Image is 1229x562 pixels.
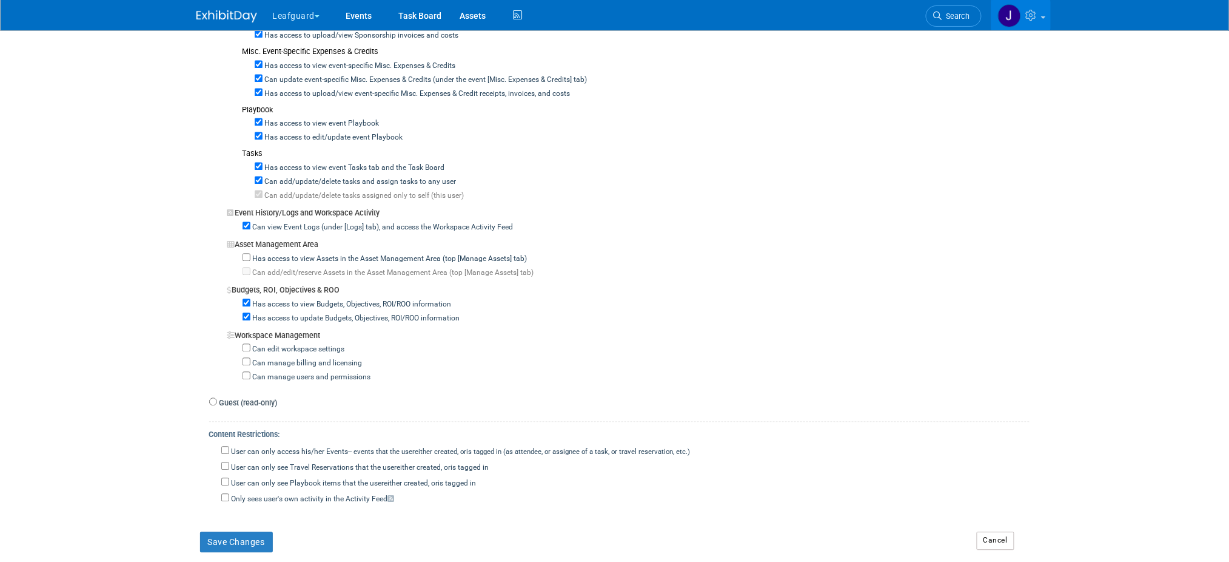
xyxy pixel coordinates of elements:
div: Budgets, ROI, Objectives & ROO [227,279,1030,297]
button: Save Changes [200,532,273,553]
label: Can view Event Logs (under [Logs] tab), and access the Workspace Activity Feed [250,223,514,234]
label: Has access to view Assets in the Asset Management Area (top [Manage Assets] tab) [250,254,527,265]
label: Has access to edit/update event Playbook [263,133,403,144]
label: Can add/edit/reserve Assets in the Asset Management Area (top [Manage Assets] tab) [250,268,534,279]
label: Can manage billing and licensing [250,359,363,370]
label: Has access to view Budgets, Objectives, ROI/ROO information [250,300,452,311]
img: ExhibitDay [196,10,257,22]
label: Has access to view event Playbook [263,119,380,130]
div: Tasks [243,149,1030,160]
div: Playbook [243,105,1030,117]
label: User can only see Playbook items that the user is tagged in [229,479,477,490]
div: Asset Management Area [227,234,1030,251]
label: User can only see Travel Reservations that the user is tagged in [229,463,489,474]
span: Search [942,12,970,21]
div: Misc. Event-Specific Expenses & Credits [243,47,1030,58]
img: Jonathan Zargo [998,4,1021,27]
label: Has access to upload/view Sponsorship invoices and costs [263,31,459,42]
label: Has access to upload/view event-specific Misc. Expenses & Credit receipts, invoices, and costs [263,89,571,100]
label: Only sees user's own activity in the Activity Feed [229,495,395,506]
div: Event History/Logs and Workspace Activity [227,202,1030,220]
label: Can add/update/delete tasks and assign tasks to any user [263,177,457,188]
div: Workspace Management [227,325,1030,342]
label: Can add/update/delete tasks assigned only to self (this user) [263,191,464,202]
label: Guest (read-only) [217,398,278,410]
label: Can update event-specific Misc. Expenses & Credits (under the event [Misc. Expenses & Credits] tab) [263,75,588,86]
label: Has access to view event-specific Misc. Expenses & Credits [263,61,456,72]
label: Can manage users and permissions [250,373,371,384]
label: Has access to update Budgets, Objectives, ROI/ROO information [250,314,460,325]
div: Content Restrictions: [209,422,1030,444]
span: -- events that the user is tagged in (as attendee, or assignee of a task, or travel reservation, ... [349,448,691,456]
label: Can edit workspace settings [250,345,345,356]
span: either created, or [397,464,451,472]
span: either created, or [415,448,467,456]
label: User can only access his/her Events [229,447,691,458]
a: Search [926,5,982,27]
a: Cancel [977,532,1014,550]
label: Has access to view event Tasks tab and the Task Board [263,163,445,174]
span: either created, or [384,479,438,488]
